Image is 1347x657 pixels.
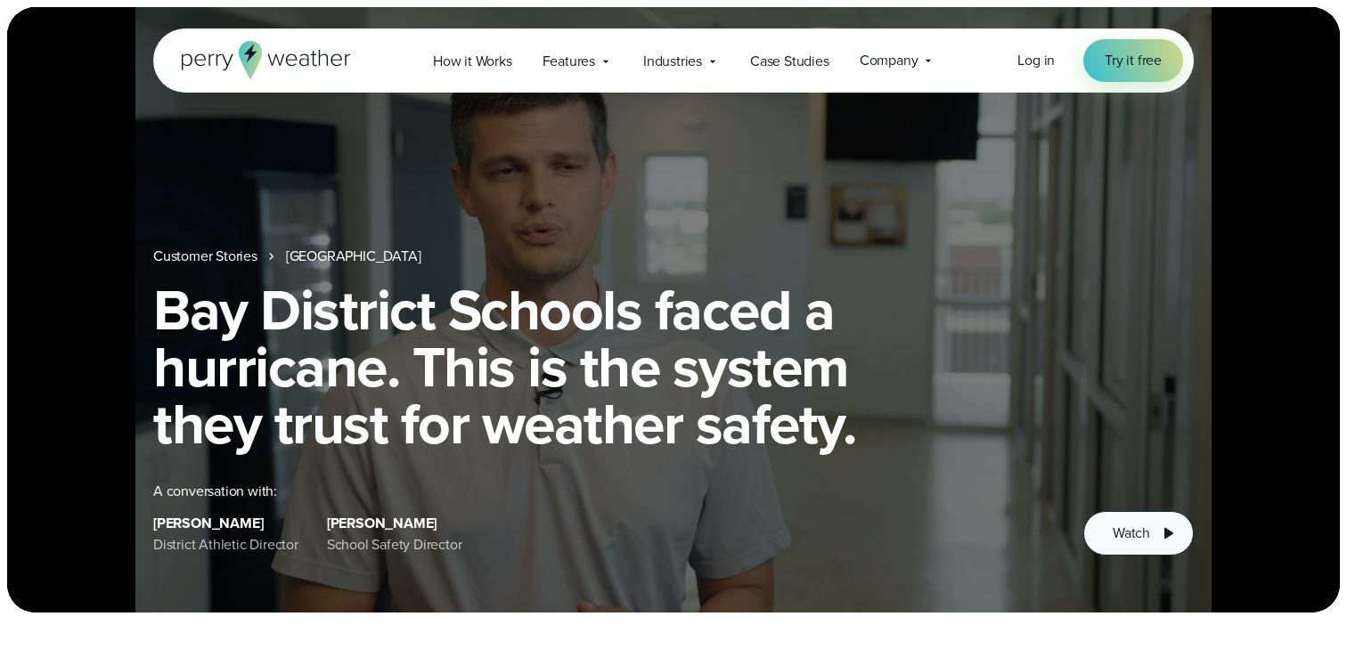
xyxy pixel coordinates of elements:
span: Industries [643,51,702,72]
button: Watch [1083,511,1194,556]
div: A conversation with: [153,481,1055,502]
span: Case Studies [750,51,829,72]
div: School Safety Director [327,534,462,556]
a: [GEOGRAPHIC_DATA] [286,246,421,267]
a: Customer Stories [153,246,257,267]
span: Features [543,51,595,72]
div: District Athletic Director [153,534,298,556]
a: How it Works [418,43,527,79]
a: Case Studies [735,43,845,79]
span: Try it free [1105,50,1162,71]
h1: Bay District Schools faced a hurricane. This is the system they trust for weather safety. [153,281,1194,452]
span: Log in [1017,50,1055,70]
nav: Breadcrumb [153,246,1194,267]
div: [PERSON_NAME] [327,513,462,534]
a: Try it free [1083,39,1183,82]
span: Watch [1113,523,1150,544]
div: [PERSON_NAME] [153,513,298,534]
span: How it Works [433,51,512,72]
span: Company [860,50,918,71]
a: Log in [1017,50,1055,71]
